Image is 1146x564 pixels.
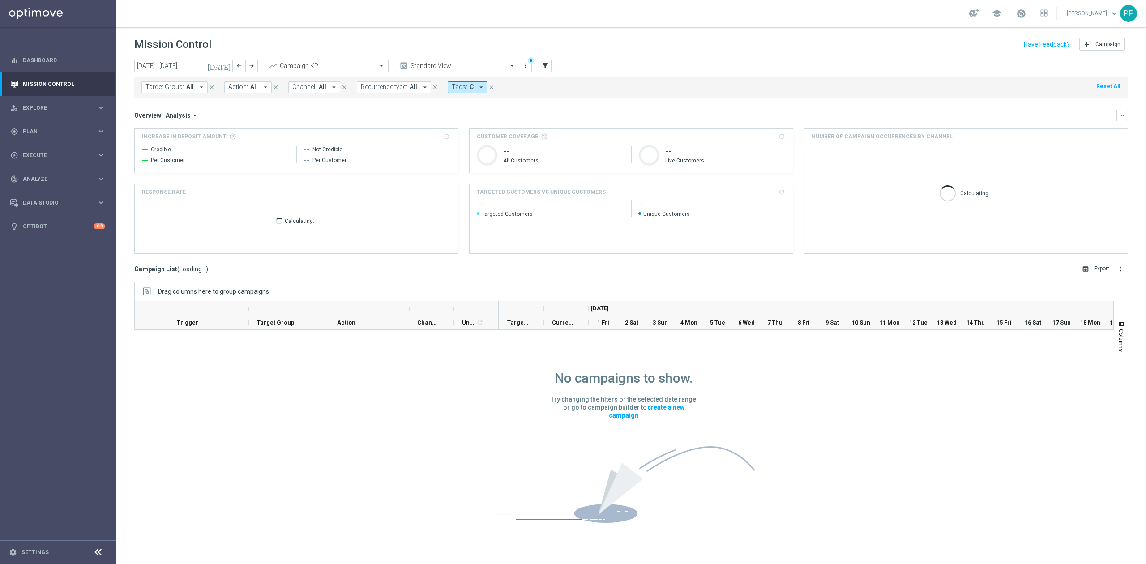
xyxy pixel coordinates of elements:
span: -- [142,144,148,155]
button: close [272,82,280,92]
span: Customer Coverage [477,132,538,141]
span: 18 Mon [1080,319,1100,326]
i: close [341,84,347,90]
i: close [488,84,495,90]
h1: -- [503,146,624,157]
button: filter_alt [539,60,552,72]
i: settings [9,548,17,556]
span: 5 Tue [710,319,725,326]
h3: Campaign List [134,265,208,273]
i: play_circle_outline [10,151,18,159]
span: 15 Fri [996,319,1012,326]
span: Drag columns here to group campaigns [158,288,269,295]
i: keyboard_arrow_right [97,127,105,136]
button: person_search Explore keyboard_arrow_right [10,104,106,111]
span: Trigger [177,319,198,326]
span: Channel: [292,83,316,91]
i: gps_fixed [10,128,18,136]
span: school [992,9,1002,18]
h4: Response Rate [142,188,186,196]
i: close [432,84,438,90]
span: 16 Sat [1025,319,1041,326]
div: Dashboard [10,48,105,72]
span: Tags: [452,83,467,91]
p: Calculating... [960,188,992,197]
input: Have Feedback? [1024,41,1070,47]
button: add Campaign [1079,38,1125,51]
span: Increase In Deposit Amount [142,132,227,141]
span: ( [177,265,180,273]
i: filter_alt [541,62,549,70]
span: -- [142,155,148,166]
a: create a new campaign [609,402,684,420]
button: track_changes Analyze keyboard_arrow_right [10,175,106,183]
span: Campaign [1095,41,1120,47]
button: keyboard_arrow_down [1116,110,1128,121]
a: Dashboard [23,48,105,72]
button: Data Studio keyboard_arrow_right [10,199,106,206]
span: Credible [151,146,171,153]
span: 10 Sun [852,319,870,326]
i: open_in_browser [1082,265,1089,273]
i: arrow_drop_down [191,111,199,120]
div: There are unsaved changes [528,57,534,64]
button: gps_fixed Plan keyboard_arrow_right [10,128,106,135]
span: 8 Fri [798,319,810,326]
button: Analysis arrow_drop_down [163,111,201,120]
button: close [487,82,496,92]
i: keyboard_arrow_right [97,198,105,207]
p: Calculating... [285,216,317,225]
span: 13 Wed [937,319,957,326]
span: -- [304,144,310,155]
span: All [250,83,258,91]
h1: No campaigns to show. [555,370,693,386]
button: more_vert [1113,263,1128,275]
ng-select: Standard View [396,60,519,72]
i: keyboard_arrow_right [97,151,105,159]
a: [PERSON_NAME]keyboard_arrow_down [1066,7,1120,20]
ng-select: Campaign KPI [265,60,389,72]
i: more_vert [1117,265,1124,273]
i: preview [399,61,408,70]
button: Mission Control [10,81,106,88]
button: open_in_browser Export [1078,263,1113,275]
i: person_search [10,104,18,112]
i: track_changes [10,175,18,183]
span: 7 Thu [767,319,783,326]
span: Target Group: [145,83,184,91]
h1: -- [665,146,786,157]
h2: empty [638,200,786,210]
span: Explore [23,105,97,111]
span: 9 Sat [825,319,839,326]
span: Per Customer [151,157,185,164]
i: arrow_back [236,63,242,69]
i: keyboard_arrow_right [97,175,105,183]
i: keyboard_arrow_right [97,103,105,112]
i: arrow_drop_down [477,83,485,91]
span: Loading... [180,265,206,273]
span: Current Status [552,319,573,326]
div: Analyze [10,175,97,183]
input: Select date range [134,60,233,72]
i: more_vert [522,62,529,69]
button: close [340,82,348,92]
span: Not Credible [312,146,342,153]
span: Number of campaign occurrences by channel [812,132,953,141]
div: play_circle_outline Execute keyboard_arrow_right [10,152,106,159]
h2: empty [477,200,624,210]
a: Optibot [23,214,94,238]
i: refresh [476,319,483,326]
span: 12 Tue [909,319,928,326]
span: -- [304,155,310,166]
span: Unique Targeted Customers [462,319,475,326]
button: arrow_back [233,60,245,72]
i: close [209,84,215,90]
span: keyboard_arrow_down [1109,9,1119,18]
h3: Overview: [134,111,163,120]
span: 14 Thu [966,319,985,326]
span: Action [337,319,355,326]
div: Row Groups [158,288,269,295]
button: close [431,82,439,92]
